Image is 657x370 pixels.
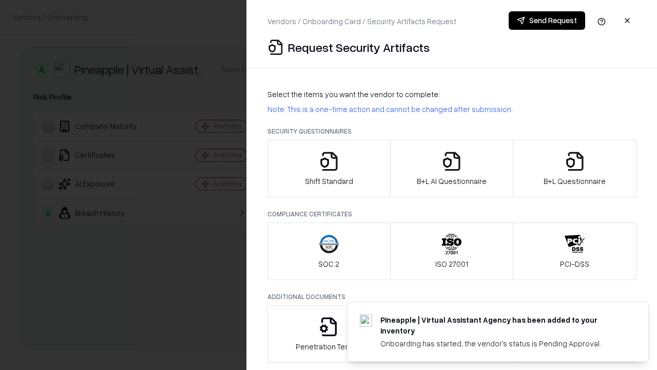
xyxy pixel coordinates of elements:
[267,210,636,218] p: Compliance Certificates
[288,39,430,55] p: Request Security Artifacts
[513,223,636,280] button: PCI-DSS
[267,89,636,100] p: Select the items you want the vendor to complete:
[380,314,624,336] div: Pineapple | Virtual Assistant Agency has been added to your inventory
[417,176,487,187] p: B+L AI Questionnaire
[360,314,372,327] img: trypineapple.com
[267,104,636,115] p: Note: This is a one-time action and cannot be changed after submission.
[509,11,585,30] button: Send Request
[267,16,456,27] p: Vendors / Onboarding Card / Security Artifacts Request
[267,292,636,301] p: Additional Documents
[267,305,391,363] button: Penetration Testing
[390,140,514,197] button: B+L AI Questionnaire
[390,223,514,280] button: ISO 27001
[380,338,624,349] div: Onboarding has started, the vendor's status is Pending Approval.
[435,258,468,269] p: ISO 27001
[267,140,391,197] button: Shift Standard
[267,223,391,280] button: SOC 2
[560,258,589,269] p: PCI-DSS
[513,140,636,197] button: B+L Questionnaire
[318,258,339,269] p: SOC 2
[544,176,606,187] p: B+L Questionnaire
[267,127,636,136] p: Security Questionnaires
[296,341,362,352] p: Penetration Testing
[305,176,353,187] p: Shift Standard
